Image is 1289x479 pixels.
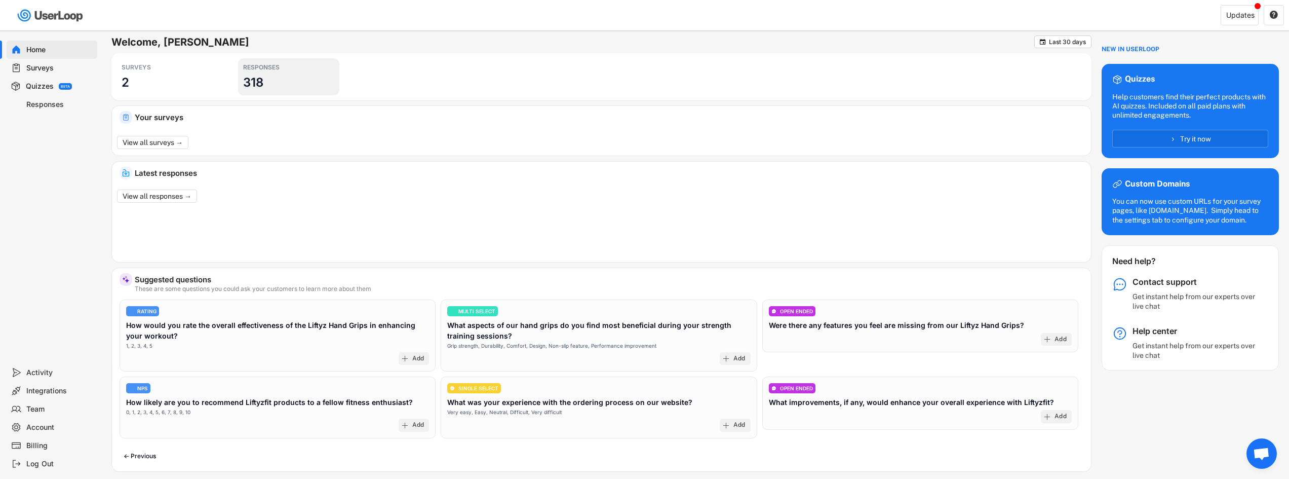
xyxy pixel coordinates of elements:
div: BETA [61,85,70,88]
div: MULTI SELECT [458,309,495,314]
div: Were there any features you feel are missing from our Liftyz Hand Grips? [769,320,1024,330]
div: Add [1054,336,1067,344]
div: Suggested questions [135,276,1083,283]
div: OPEN ENDED [780,309,813,314]
div: Custom Domains [1125,179,1190,190]
img: yH5BAEAAAAALAAAAAABAAEAAAIBRAA7 [450,309,455,314]
div: Activity [26,368,93,378]
div: Latest responses [135,169,1083,177]
div: Help customers find their perfect products with AI quizzes. Included on all paid plans with unlim... [1112,92,1268,120]
img: userloop-logo-01.svg [15,5,87,26]
div: Contact support [1132,277,1259,287]
div: RESPONSES [243,63,334,71]
div: Integrations [26,386,93,396]
div: SINGLE SELECT [458,386,498,391]
div: Surveys [26,63,93,73]
button:  [1269,11,1278,20]
div: Very easy, Easy, Neutral, Difficult, Very difficult [447,409,562,416]
h6: Welcome, [PERSON_NAME] [111,35,1034,49]
img: ConversationMinor.svg [771,309,776,314]
div: OPEN ENDED [780,386,813,391]
div: Last 30 days [1049,39,1086,45]
div: Quizzes [26,82,54,91]
h3: 318 [243,75,263,90]
div: These are some questions you could ask your customers to learn more about them [135,286,1083,292]
div: NPS [137,386,148,391]
div: Grip strength, Durability, Comfort, Design, Non-slip feature, Performance improvement [447,342,656,350]
img: yH5BAEAAAAALAAAAAABAAEAAAIBRAA7 [129,386,134,391]
div: Log Out [26,459,93,469]
div: Add [1054,413,1067,421]
div: What aspects of our hand grips do you find most beneficial during your strength training sessions? [447,320,750,341]
button:  [1039,38,1046,46]
div: What improvements, if any, would enhance your overall experience with Liftyzfit? [769,397,1054,408]
h3: 2 [122,75,129,90]
div: What was your experience with the ordering process on our website? [447,397,692,408]
div: RATING [137,309,157,314]
text:  [1040,38,1046,46]
div: Quizzes [1125,74,1155,85]
div: Add [412,355,424,363]
div: Your surveys [135,114,1083,121]
img: IncomingMajor.svg [122,169,130,177]
button: Try it now [1112,130,1268,148]
img: ConversationMinor.svg [771,386,776,391]
div: Help center [1132,326,1259,337]
div: 0, 1, 2, 3, 4, 5, 6, 7, 8, 9, 10 [126,409,190,416]
div: SURVEYS [122,63,213,71]
div: Need help? [1112,256,1183,267]
img: CircleTickMinorWhite.svg [450,386,455,391]
div: Open chat [1246,438,1277,469]
div: Add [412,421,424,429]
div: Add [733,421,746,429]
div: Billing [26,441,93,451]
text:  [1270,10,1278,19]
div: Add [733,355,746,363]
span: Try it now [1180,135,1211,142]
img: MagicMajor%20%28Purple%29.svg [122,276,130,283]
div: Updates [1226,12,1255,19]
div: You can now use custom URLs for your survey pages, like [DOMAIN_NAME]. Simply head to the setting... [1112,197,1268,225]
div: How likely are you to recommend Liftyzfit products to a fellow fitness enthusiast? [126,397,413,408]
div: NEW IN USERLOOP [1102,46,1159,54]
div: Team [26,404,93,414]
button: View all surveys → [117,136,188,149]
img: yH5BAEAAAAALAAAAAABAAEAAAIBRAA7 [129,309,134,314]
button: ← Previous [120,449,160,464]
div: How would you rate the overall effectiveness of the Liftyz Hand Grips in enhancing your workout? [126,320,429,341]
div: Home [26,45,93,55]
div: Get instant help from our experts over live chat [1132,341,1259,359]
div: Account [26,423,93,432]
button: View all responses → [117,190,197,203]
div: 1, 2, 3, 4, 5 [126,342,152,350]
div: Get instant help from our experts over live chat [1132,292,1259,310]
div: Responses [26,100,93,109]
